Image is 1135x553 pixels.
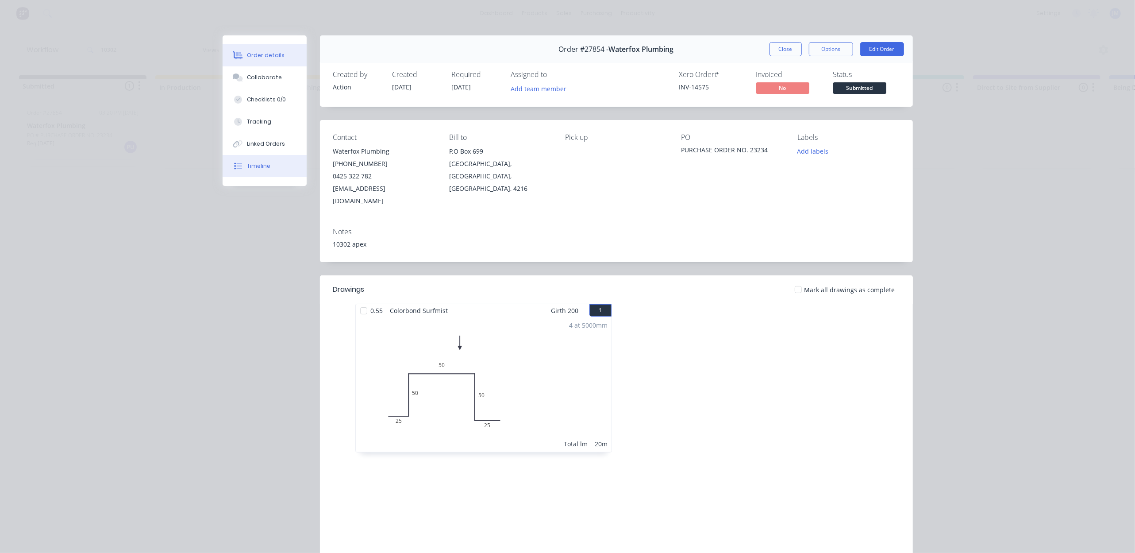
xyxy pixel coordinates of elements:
[333,145,435,207] div: Waterfox Plumbing[PHONE_NUMBER]0425 322 782[EMAIL_ADDRESS][DOMAIN_NAME]
[247,96,286,104] div: Checklists 0/0
[564,439,588,449] div: Total lm
[333,158,435,170] div: [PHONE_NUMBER]
[569,321,608,330] div: 4 at 5000mm
[833,82,886,93] span: Submitted
[551,304,579,317] span: Girth 200
[223,89,307,111] button: Checklists 0/0
[595,439,608,449] div: 20m
[511,70,600,79] div: Assigned to
[679,82,746,92] div: INV-14575
[392,83,412,91] span: [DATE]
[681,133,783,142] div: PO
[679,70,746,79] div: Xero Order #
[756,70,823,79] div: Invoiced
[833,82,886,96] button: Submitted
[247,140,285,148] div: Linked Orders
[449,133,551,142] div: Bill to
[511,82,571,94] button: Add team member
[449,145,551,195] div: P.O Box 699[GEOGRAPHIC_DATA], [GEOGRAPHIC_DATA], [GEOGRAPHIC_DATA], 4216
[506,82,571,94] button: Add team member
[333,170,435,182] div: 0425 322 782
[333,240,900,249] div: 10302 apex
[333,133,435,142] div: Contact
[333,82,382,92] div: Action
[609,45,674,54] span: Waterfox Plumbing
[756,82,809,93] span: No
[247,73,282,81] div: Collaborate
[559,45,609,54] span: Order #27854 -
[333,145,435,158] div: Waterfox Plumbing
[449,145,551,158] div: P.O Box 699
[452,70,500,79] div: Required
[356,317,612,452] div: 025505050254 at 5000mmTotal lm20m
[589,304,612,317] button: 1
[247,162,270,170] div: Timeline
[681,145,783,158] div: PURCHASE ORDER NO. 23234
[223,155,307,177] button: Timeline
[565,133,667,142] div: Pick up
[392,70,441,79] div: Created
[797,133,899,142] div: Labels
[333,284,365,295] div: Drawings
[793,145,833,157] button: Add labels
[333,70,382,79] div: Created by
[449,158,551,195] div: [GEOGRAPHIC_DATA], [GEOGRAPHIC_DATA], [GEOGRAPHIC_DATA], 4216
[833,70,900,79] div: Status
[809,42,853,56] button: Options
[247,118,271,126] div: Tracking
[367,304,387,317] span: 0.55
[860,42,904,56] button: Edit Order
[769,42,802,56] button: Close
[804,285,895,294] span: Mark all drawings as complete
[247,51,285,59] div: Order details
[223,111,307,133] button: Tracking
[223,66,307,89] button: Collaborate
[333,228,900,236] div: Notes
[452,83,471,91] span: [DATE]
[333,182,435,207] div: [EMAIL_ADDRESS][DOMAIN_NAME]
[223,44,307,66] button: Order details
[387,304,452,317] span: Colorbond Surfmist
[223,133,307,155] button: Linked Orders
